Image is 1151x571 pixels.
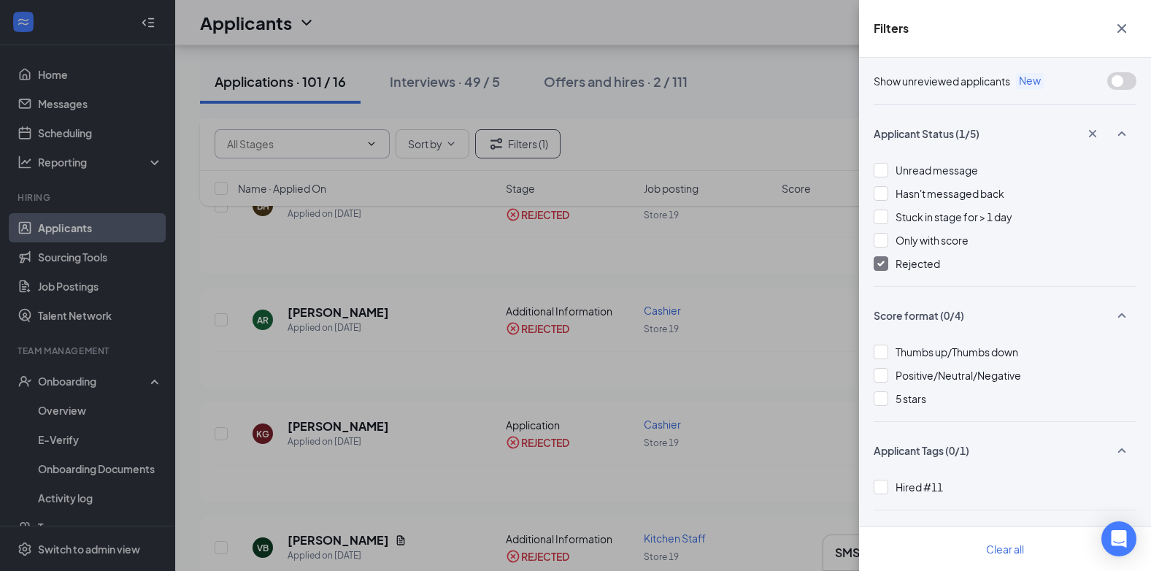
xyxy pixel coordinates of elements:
svg: SmallChevronUp [1113,442,1131,459]
span: Applicant Tags (0/1) [874,443,969,458]
div: Open Intercom Messenger [1101,521,1136,556]
svg: SmallChevronUp [1113,125,1131,142]
button: SmallChevronUp [1107,120,1136,147]
h5: Filters [874,20,909,37]
svg: Cross [1085,126,1100,141]
span: Rejected [896,257,940,270]
span: 5 stars [896,392,926,405]
svg: Cross [1113,20,1131,37]
span: Hasn't messaged back [896,187,1004,200]
span: Applicant Status (1/5) [874,126,979,141]
button: SmallChevronUp [1107,302,1136,329]
span: Unread message [896,164,978,177]
button: SmallChevronUp [1107,437,1136,464]
button: Cross [1107,15,1136,42]
svg: SmallChevronUp [1113,307,1131,324]
span: Show unreviewed applicants [874,73,1010,89]
span: Thumbs up/Thumbs down [896,345,1018,359]
span: Positive/Neutral/Negative [896,369,1021,382]
span: New [1016,73,1044,89]
span: Only with score [896,234,969,247]
span: Hired #11 [896,480,943,494]
span: Score format (0/4) [874,308,964,323]
button: Clear all [969,534,1042,564]
button: Cross [1078,121,1107,146]
img: checkbox [877,261,885,267]
span: Stuck in stage for > 1 day [896,210,1012,223]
